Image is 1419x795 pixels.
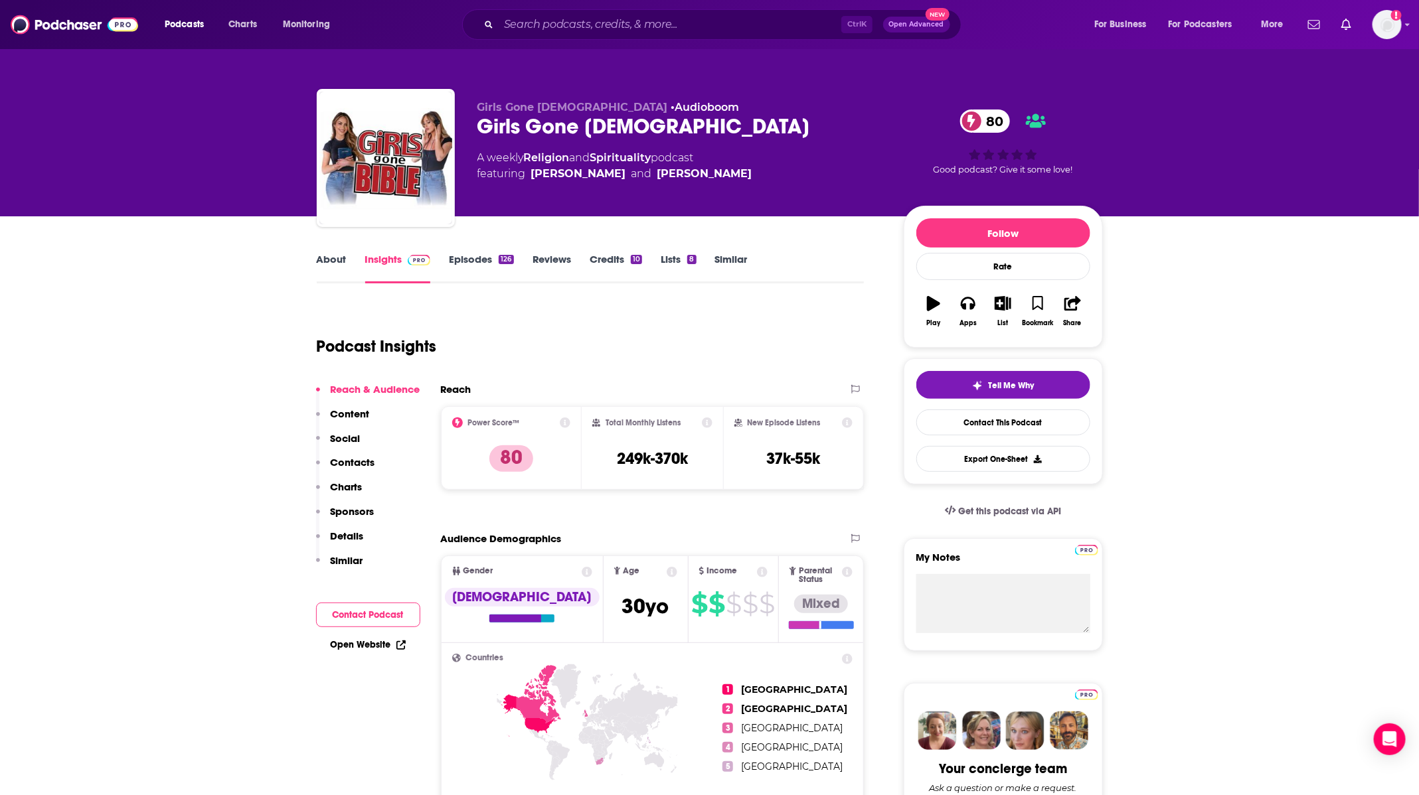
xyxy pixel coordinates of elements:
[760,593,775,614] span: $
[274,14,347,35] button: open menu
[317,336,437,356] h1: Podcast Insights
[916,287,951,335] button: Play
[524,151,570,164] a: Religion
[155,14,221,35] button: open menu
[1160,14,1252,35] button: open menu
[741,703,847,715] span: [GEOGRAPHIC_DATA]
[998,319,1009,327] div: List
[449,253,513,283] a: Episodes126
[408,255,431,265] img: Podchaser Pro
[951,287,985,335] button: Apps
[916,409,1090,435] a: Contact This Podcast
[722,742,733,753] span: 4
[988,380,1034,391] span: Tell Me Why
[741,741,843,753] span: [GEOGRAPHIC_DATA]
[165,15,204,34] span: Podcasts
[883,17,950,33] button: Open AdvancedNew
[916,446,1090,472] button: Export One-Sheet
[962,711,1001,750] img: Barbara Profile
[1064,319,1082,327] div: Share
[722,761,733,772] span: 5
[631,255,642,264] div: 10
[722,703,733,714] span: 2
[1075,543,1098,555] a: Pro website
[468,418,520,427] h2: Power Score™
[675,101,740,113] a: Audioboom
[741,722,843,734] span: [GEOGRAPHIC_DATA]
[904,101,1103,183] div: 80Good podcast? Give it some love!
[316,432,361,457] button: Social
[622,593,669,619] span: 30 yo
[1085,14,1163,35] button: open menu
[1055,287,1090,335] button: Share
[841,16,873,33] span: Ctrl K
[918,711,957,750] img: Sydney Profile
[220,14,265,35] a: Charts
[916,371,1090,399] button: tell me why sparkleTell Me Why
[570,151,590,164] span: and
[463,567,493,575] span: Gender
[316,603,420,627] button: Contact Podcast
[960,319,977,327] div: Apps
[316,505,375,530] button: Sponsors
[1169,15,1232,34] span: For Podcasters
[930,782,1077,793] div: Ask a question or make a request.
[916,218,1090,248] button: Follow
[687,255,696,264] div: 8
[1391,10,1402,21] svg: Add a profile image
[692,593,708,614] span: $
[365,253,431,283] a: InsightsPodchaser Pro
[477,166,752,182] span: featuring
[1075,687,1098,700] a: Pro website
[475,9,974,40] div: Search podcasts, credits, & more...
[939,760,1067,777] div: Your concierge team
[319,92,452,224] a: Girls Gone Bible
[606,418,681,427] h2: Total Monthly Listens
[671,101,740,113] span: •
[533,253,571,283] a: Reviews
[743,593,758,614] span: $
[331,407,370,420] p: Content
[316,554,363,579] button: Similar
[741,760,843,772] span: [GEOGRAPHIC_DATA]
[331,505,375,518] p: Sponsors
[934,495,1072,528] a: Get this podcast via API
[631,166,652,182] span: and
[617,449,688,469] h3: 249k-370k
[709,593,725,614] span: $
[1261,15,1284,34] span: More
[973,109,1011,133] span: 80
[331,383,420,396] p: Reach & Audience
[316,383,420,407] button: Reach & Audience
[972,380,983,391] img: tell me why sparkle
[331,456,375,469] p: Contacts
[1373,10,1402,39] span: Logged in as ZoeJethani
[926,8,950,21] span: New
[741,684,847,695] span: [GEOGRAPHIC_DATA]
[441,383,471,396] h2: Reach
[1022,319,1053,327] div: Bookmark
[477,150,752,182] div: A weekly podcast
[331,432,361,445] p: Social
[722,684,733,695] span: 1
[1374,723,1406,755] div: Open Intercom Messenger
[331,554,363,567] p: Similar
[466,654,504,662] span: Countries
[331,530,364,542] p: Details
[331,480,363,493] p: Charts
[1373,10,1402,39] img: User Profile
[661,253,696,283] a: Lists8
[441,532,562,545] h2: Audience Demographics
[1021,287,1055,335] button: Bookmark
[283,15,330,34] span: Monitoring
[715,253,748,283] a: Similar
[767,449,821,469] h3: 37k-55k
[960,109,1011,133] a: 80
[748,418,821,427] h2: New Episode Listens
[985,287,1020,335] button: List
[916,551,1090,574] label: My Notes
[794,595,848,613] div: Mixed
[11,12,138,37] img: Podchaser - Follow, Share and Rate Podcasts
[1094,15,1147,34] span: For Business
[722,723,733,733] span: 3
